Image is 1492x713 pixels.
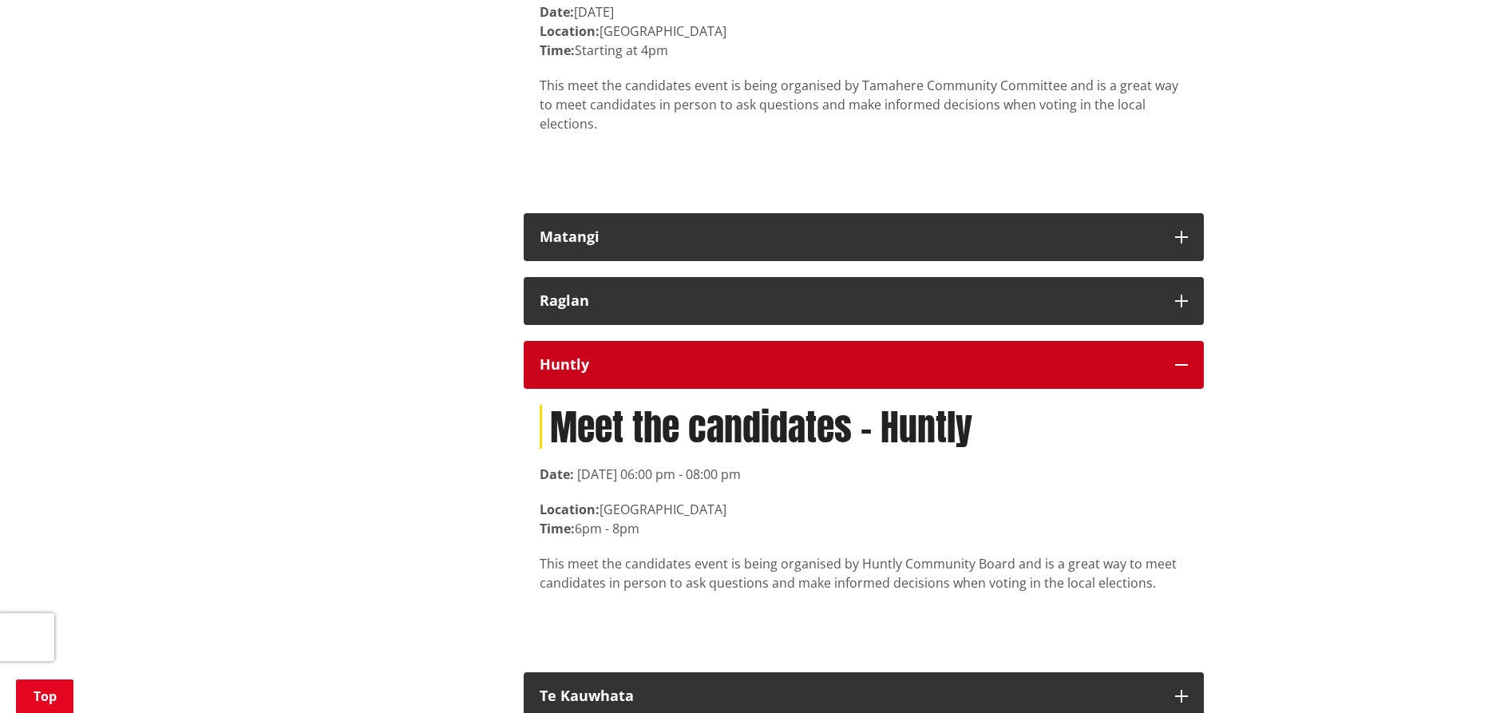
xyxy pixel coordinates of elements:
[524,341,1204,389] button: Huntly
[540,520,575,537] strong: Time:
[540,229,1159,245] div: Matangi
[540,293,1159,309] div: Raglan
[524,213,1204,261] button: Matangi
[540,357,1159,373] div: Huntly
[540,465,574,483] strong: Date:
[540,405,1188,449] h1: Meet the candidates - Huntly
[540,500,1188,538] p: [GEOGRAPHIC_DATA] 6pm - 8pm
[540,2,1188,60] p: [DATE] [GEOGRAPHIC_DATA] Starting at 4pm
[577,465,741,483] time: [DATE] 06:00 pm - 08:00 pm
[540,42,575,59] strong: Time:
[540,501,600,518] strong: Location:
[1419,646,1476,703] iframe: Messenger Launcher
[540,554,1188,592] p: This meet the candidates event is being organised by Huntly Community Board and is a great way to...
[540,688,1159,704] div: Te Kauwhata
[524,277,1204,325] button: Raglan
[540,3,574,21] strong: Date:
[16,679,73,713] a: Top
[540,76,1188,133] p: This meet the candidates event is being organised by Tamahere Community Committee and is a great ...
[540,22,600,40] strong: Location:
